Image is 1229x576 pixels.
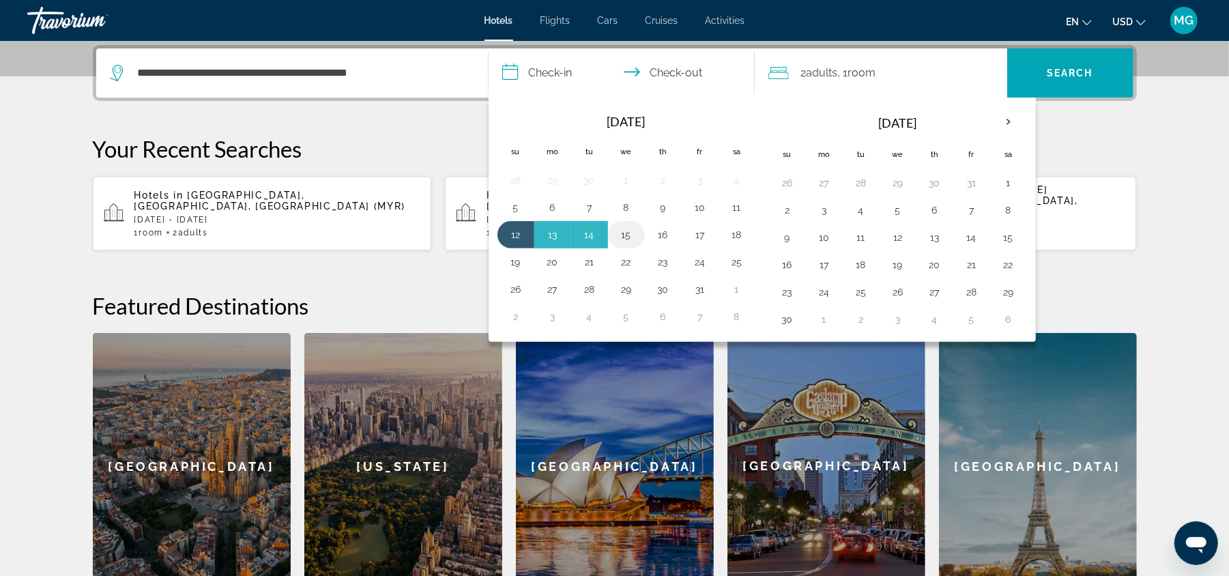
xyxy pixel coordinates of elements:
span: 2 [173,228,208,237]
button: Day 1 [616,171,637,190]
button: Day 7 [579,198,601,217]
button: Day 28 [505,171,527,190]
th: [DATE] [534,106,719,136]
button: Day 6 [542,198,564,217]
button: Select check in and out date [489,48,755,98]
button: Day 12 [887,228,909,247]
button: Day 8 [616,198,637,217]
span: Kill Devil Hills, [GEOGRAPHIC_DATA], [GEOGRAPHIC_DATA], [GEOGRAPHIC_DATA] (FFA) [487,190,754,212]
button: Day 5 [616,307,637,326]
button: Day 1 [726,280,748,299]
button: Day 30 [924,173,946,192]
button: Day 5 [505,198,527,217]
button: Day 2 [505,307,527,326]
button: Day 2 [652,171,674,190]
button: Hotels in [GEOGRAPHIC_DATA], [GEOGRAPHIC_DATA], [GEOGRAPHIC_DATA] (MYR)[DATE] - [DATE]1Room2Adults [93,176,432,251]
button: Day 20 [542,253,564,272]
button: Day 17 [689,225,711,244]
button: Day 30 [579,171,601,190]
button: Day 11 [850,228,872,247]
span: Hotels in [134,190,184,201]
button: Day 29 [542,171,564,190]
div: Search widget [96,48,1133,98]
button: Day 26 [887,283,909,302]
button: Hotels in Kill Devil Hills, [GEOGRAPHIC_DATA], [GEOGRAPHIC_DATA], [GEOGRAPHIC_DATA] (FFA)[DATE] -... [445,176,784,251]
button: Day 30 [777,310,798,329]
a: Hotels [485,15,513,26]
button: Next month [990,106,1027,138]
button: Day 14 [579,225,601,244]
span: Adults [178,228,208,237]
button: Day 8 [726,307,748,326]
button: Day 7 [689,307,711,326]
button: Day 3 [813,201,835,220]
button: Day 28 [850,173,872,192]
span: , 1 [838,63,876,83]
button: Day 3 [542,307,564,326]
button: Day 9 [777,228,798,247]
button: Day 3 [887,310,909,329]
table: Right calendar grid [769,106,1027,333]
button: Day 18 [850,255,872,274]
a: Flights [540,15,570,26]
span: Room [139,228,163,237]
button: Day 22 [616,253,637,272]
span: 1 [134,228,163,237]
span: 2 [801,63,838,83]
button: Day 29 [616,280,637,299]
button: Day 2 [850,310,872,329]
button: Day 27 [813,173,835,192]
button: Day 29 [887,173,909,192]
span: Search [1047,68,1093,78]
button: Change language [1066,12,1092,31]
a: Cars [598,15,618,26]
button: Day 21 [961,255,983,274]
button: Day 20 [924,255,946,274]
span: 1 [487,228,515,237]
button: Travelers: 2 adults, 0 children [755,48,1007,98]
button: Day 26 [777,173,798,192]
a: Activities [706,15,745,26]
a: Cruises [646,15,678,26]
p: Your Recent Searches [93,135,1137,162]
button: Day 31 [961,173,983,192]
a: Travorium [27,3,164,38]
button: Day 4 [924,310,946,329]
button: Day 6 [924,201,946,220]
button: Search [1007,48,1133,98]
h2: Featured Destinations [93,292,1137,319]
button: Day 1 [998,173,1020,192]
button: Day 18 [726,225,748,244]
button: Day 23 [777,283,798,302]
button: Day 16 [652,225,674,244]
button: Day 25 [726,253,748,272]
button: Day 4 [726,171,748,190]
button: Day 15 [616,225,637,244]
button: Day 10 [813,228,835,247]
button: Day 6 [998,310,1020,329]
button: Day 25 [850,283,872,302]
span: Adults [807,66,838,79]
button: Day 12 [505,225,527,244]
button: Day 19 [505,253,527,272]
button: Day 5 [961,310,983,329]
button: User Menu [1166,6,1202,35]
button: Day 27 [542,280,564,299]
button: Day 22 [998,255,1020,274]
button: Day 13 [542,225,564,244]
button: Day 26 [505,280,527,299]
button: Day 27 [924,283,946,302]
button: Change currency [1112,12,1146,31]
button: Day 14 [961,228,983,247]
iframe: Button to launch messaging window [1174,521,1218,565]
button: Day 13 [924,228,946,247]
input: Search hotel destination [136,63,467,83]
button: Day 5 [887,201,909,220]
button: Day 16 [777,255,798,274]
button: Day 9 [652,198,674,217]
button: Day 24 [689,253,711,272]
